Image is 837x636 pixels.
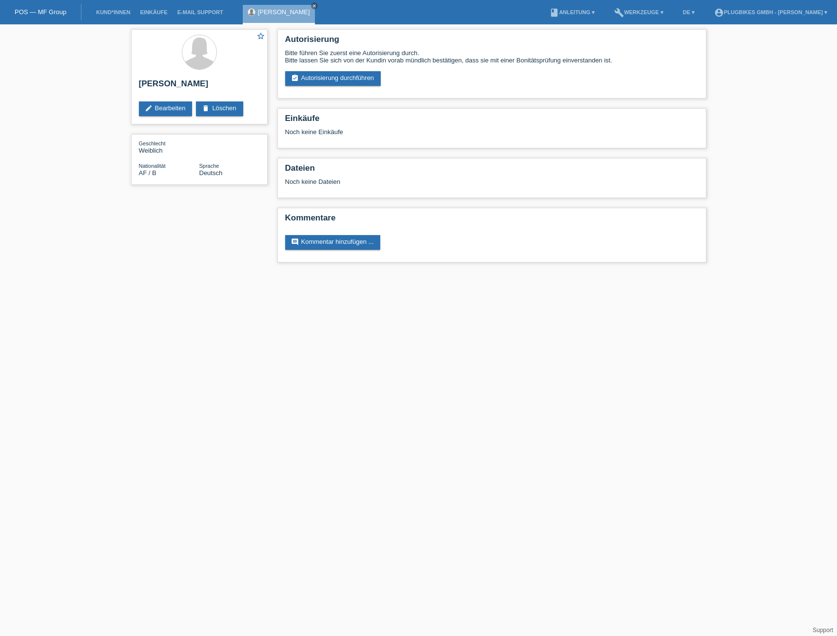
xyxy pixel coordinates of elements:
a: E-Mail Support [173,9,228,15]
a: DE ▾ [678,9,700,15]
h2: [PERSON_NAME] [139,79,260,94]
h2: Dateien [285,163,699,178]
a: POS — MF Group [15,8,66,16]
a: buildWerkzeuge ▾ [609,9,668,15]
span: Nationalität [139,163,166,169]
h2: Kommentare [285,213,699,228]
div: Bitte führen Sie zuerst eine Autorisierung durch. Bitte lassen Sie sich von der Kundin vorab münd... [285,49,699,64]
i: close [312,3,317,8]
i: edit [145,104,153,112]
a: Support [813,627,833,634]
a: deleteLöschen [196,101,243,116]
i: assignment_turned_in [291,74,299,82]
a: editBearbeiten [139,101,193,116]
span: Sprache [199,163,219,169]
a: assignment_turned_inAutorisierung durchführen [285,71,381,86]
i: star_border [256,32,265,40]
a: account_circlePlugBikes GmbH - [PERSON_NAME] ▾ [709,9,832,15]
a: Kund*innen [91,9,135,15]
div: Weiblich [139,139,199,154]
span: Afghanistan / B / 21.08.2022 [139,169,156,177]
a: star_border [256,32,265,42]
div: Noch keine Einkäufe [285,128,699,143]
i: account_circle [714,8,724,18]
span: Geschlecht [139,140,166,146]
div: Noch keine Dateien [285,178,583,185]
i: build [614,8,624,18]
i: book [549,8,559,18]
h2: Autorisierung [285,35,699,49]
a: [PERSON_NAME] [258,8,310,16]
span: Deutsch [199,169,223,177]
h2: Einkäufe [285,114,699,128]
a: close [311,2,318,9]
a: Einkäufe [135,9,172,15]
a: bookAnleitung ▾ [545,9,600,15]
i: delete [202,104,210,112]
a: commentKommentar hinzufügen ... [285,235,381,250]
i: comment [291,238,299,246]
